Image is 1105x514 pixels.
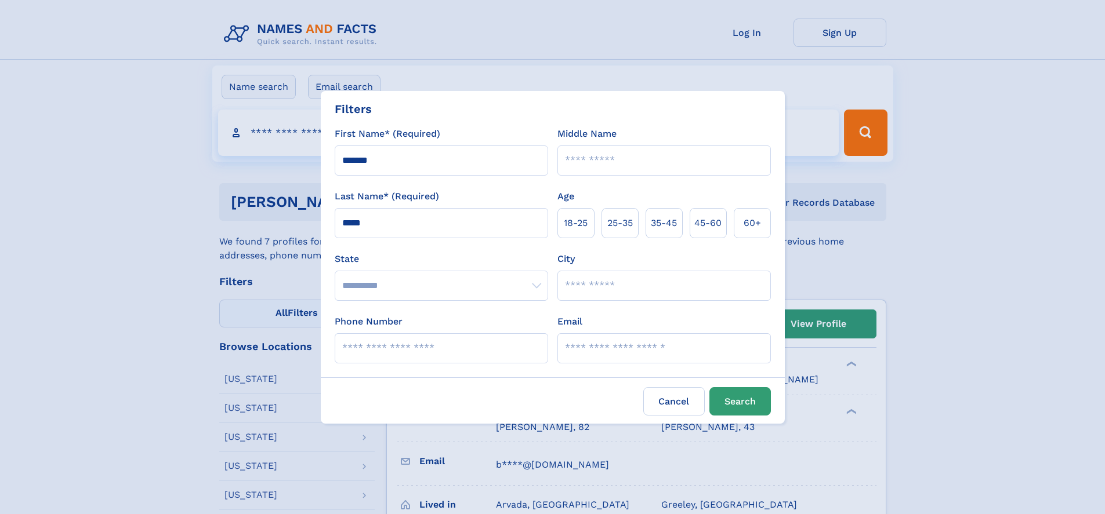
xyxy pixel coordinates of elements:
span: 25‑35 [607,216,633,230]
label: State [335,252,548,266]
label: Last Name* (Required) [335,189,439,203]
span: 45‑60 [694,216,722,230]
span: 18‑25 [564,216,588,230]
label: First Name* (Required) [335,127,440,141]
button: Search [709,387,771,415]
label: Age [557,189,574,203]
span: 60+ [744,216,761,230]
span: 35‑45 [651,216,677,230]
label: City [557,252,575,266]
label: Cancel [643,387,705,415]
label: Middle Name [557,127,617,141]
div: Filters [335,100,372,118]
label: Email [557,315,582,329]
label: Phone Number [335,315,403,329]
